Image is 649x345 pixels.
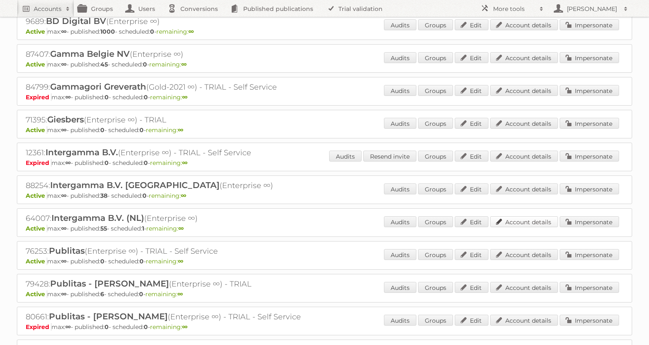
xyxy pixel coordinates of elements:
a: Edit [455,19,488,30]
strong: 0 [142,192,147,199]
a: Account details [490,216,558,227]
a: Account details [490,52,558,63]
a: Account details [490,282,558,293]
h2: 87407: (Enterprise ∞) [26,49,321,60]
span: Active [26,61,47,68]
p: max: - published: - scheduled: - [26,93,623,101]
a: Groups [418,151,453,162]
a: Audits [384,216,416,227]
span: Giesbers [47,114,84,125]
a: Account details [490,19,558,30]
p: max: - published: - scheduled: - [26,290,623,298]
strong: ∞ [182,159,188,167]
p: max: - published: - scheduled: - [26,61,623,68]
strong: 0 [139,257,144,265]
span: Active [26,126,47,134]
h2: Accounts [34,5,62,13]
a: Impersonate [560,52,619,63]
p: max: - published: - scheduled: - [26,126,623,134]
a: Groups [418,19,453,30]
strong: ∞ [65,93,71,101]
strong: ∞ [61,290,67,298]
span: Active [26,257,47,265]
a: Audits [384,85,416,96]
span: remaining: [150,93,188,101]
a: Impersonate [560,315,619,326]
strong: ∞ [61,28,67,35]
span: BD Digital BV [46,16,106,26]
span: remaining: [156,28,194,35]
strong: ∞ [65,323,71,331]
span: Gammagori Greverath [50,82,146,92]
strong: ∞ [61,126,67,134]
a: Edit [455,249,488,260]
a: Audits [329,151,362,162]
a: Groups [418,183,453,194]
a: Audits [384,282,416,293]
strong: 0 [150,28,154,35]
a: Impersonate [560,19,619,30]
strong: 0 [105,159,109,167]
span: Expired [26,159,51,167]
a: Groups [418,118,453,129]
span: remaining: [150,323,188,331]
strong: 0 [144,323,148,331]
strong: 0 [144,93,148,101]
a: Account details [490,315,558,326]
span: Intergamma B.V. [GEOGRAPHIC_DATA] [50,180,220,190]
a: Account details [490,183,558,194]
strong: 6 [100,290,104,298]
p: max: - published: - scheduled: - [26,257,623,265]
span: remaining: [149,192,186,199]
h2: More tools [493,5,535,13]
span: Intergamma B.V. [46,147,118,157]
a: Impersonate [560,249,619,260]
a: Edit [455,282,488,293]
h2: 80661: (Enterprise ∞) - TRIAL - Self Service [26,311,321,322]
span: Active [26,28,47,35]
a: Groups [418,85,453,96]
a: Groups [418,52,453,63]
a: Impersonate [560,85,619,96]
span: remaining: [146,225,184,232]
a: Groups [418,315,453,326]
strong: ∞ [182,93,188,101]
a: Audits [384,249,416,260]
a: Audits [384,19,416,30]
strong: 0 [144,159,148,167]
a: Edit [455,183,488,194]
h2: 9689: (Enterprise ∞) [26,16,321,27]
span: Active [26,290,47,298]
strong: ∞ [61,257,67,265]
strong: ∞ [61,61,67,68]
strong: ∞ [181,61,187,68]
span: Active [26,225,47,232]
a: Edit [455,151,488,162]
span: remaining: [146,257,183,265]
a: Account details [490,118,558,129]
strong: 0 [105,323,109,331]
strong: 0 [143,61,147,68]
span: Publitas - [PERSON_NAME] [49,311,168,321]
strong: 0 [100,257,105,265]
a: Audits [384,118,416,129]
h2: 84799: (Gold-2021 ∞) - TRIAL - Self Service [26,82,321,93]
strong: 45 [100,61,108,68]
p: max: - published: - scheduled: - [26,159,623,167]
strong: 0 [100,126,105,134]
a: Impersonate [560,183,619,194]
strong: ∞ [61,192,67,199]
strong: 1000 [100,28,115,35]
span: remaining: [146,126,183,134]
strong: ∞ [181,192,186,199]
a: Impersonate [560,216,619,227]
a: Audits [384,315,416,326]
a: Edit [455,85,488,96]
a: Edit [455,216,488,227]
a: Groups [418,249,453,260]
strong: 0 [105,93,109,101]
span: Expired [26,323,51,331]
span: remaining: [149,61,187,68]
p: max: - published: - scheduled: - [26,28,623,35]
a: Impersonate [560,118,619,129]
